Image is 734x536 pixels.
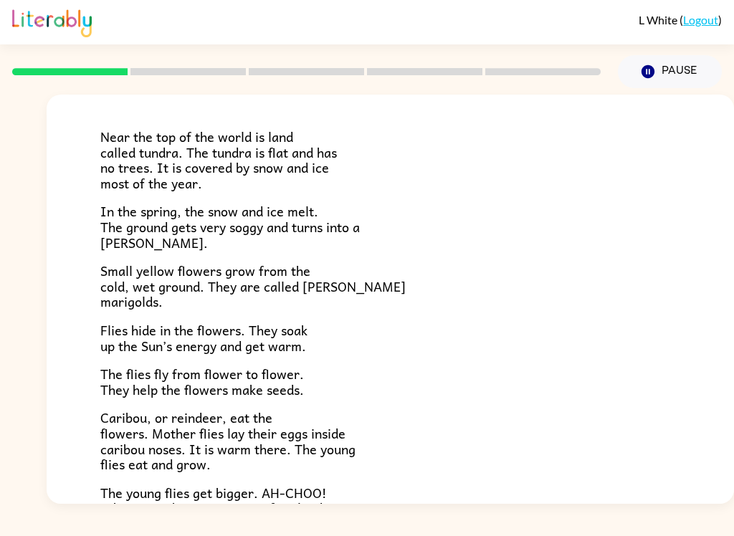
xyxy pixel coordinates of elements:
[683,13,718,27] a: Logout
[100,320,308,356] span: Flies hide in the flowers. They soak up the Sun’s energy and get warm.
[100,482,340,534] span: The young flies get bigger. AH-CHOO! When a caribou sneezes, its flies land on the ground. Soon, ...
[100,363,304,400] span: The flies fly from flower to flower. They help the flowers make seeds.
[639,13,680,27] span: L White
[618,55,722,88] button: Pause
[100,126,337,193] span: Near the top of the world is land called tundra. The tundra is flat and has no trees. It is cover...
[639,13,722,27] div: ( )
[100,201,360,252] span: In the spring, the snow and ice melt. The ground gets very soggy and turns into a [PERSON_NAME].
[100,260,406,312] span: Small yellow flowers grow from the cold, wet ground. They are called [PERSON_NAME] marigolds.
[100,407,356,474] span: Caribou, or reindeer, eat the flowers. Mother flies lay their eggs inside caribou noses. It is wa...
[12,6,92,37] img: Literably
